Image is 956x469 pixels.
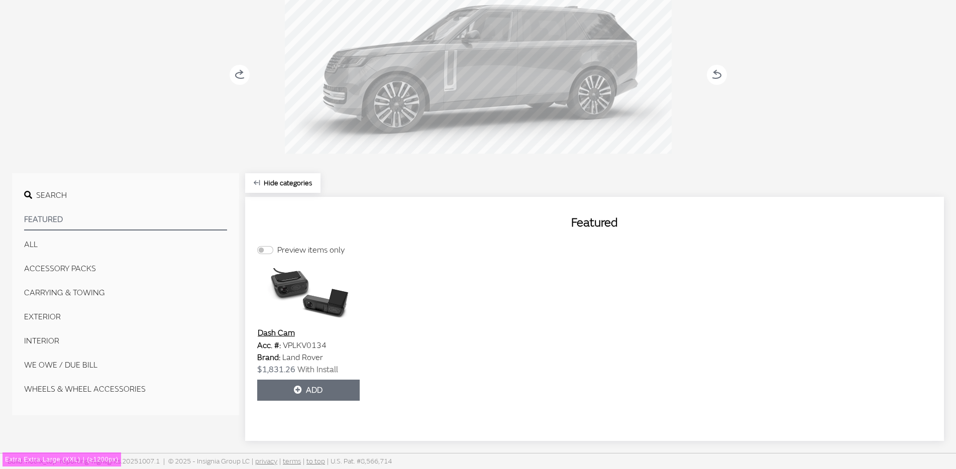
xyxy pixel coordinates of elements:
[303,457,304,465] span: |
[24,283,227,303] button: CARRYING & TOWING
[24,379,227,399] button: WHEELS & WHEEL ACCESSORIES
[257,214,932,232] h2: Featured
[257,268,360,318] img: Image for Dash Cam
[24,355,227,375] button: We Owe / Due Bill
[327,457,329,465] span: |
[279,457,281,465] span: |
[257,380,360,401] button: Add
[257,365,295,375] span: $1,831.26
[325,457,392,465] span: U.S. Pat. #8,566,714
[168,457,250,465] span: © 2025 - Insignia Group LC
[277,244,345,256] label: Preview items only
[257,351,280,364] label: Brand:
[255,457,277,465] a: privacy
[283,457,301,465] a: terms
[8,457,160,465] span: Build: hotfix_top-reporting-highlights.20251007.1
[245,173,321,193] button: Hide categories
[24,331,227,351] button: INTERIOR
[264,179,312,187] span: Click to hide category section.
[24,307,227,327] button: EXTERIOR
[306,457,325,465] a: to top
[36,190,67,200] span: Search
[282,353,323,363] span: Land Rover
[24,234,227,255] button: All
[297,365,338,375] span: With Install
[257,339,281,351] label: Acc. #:
[163,457,165,465] span: |
[283,340,327,350] span: VPLKV0134
[257,326,295,339] button: Dash Cam
[24,259,227,279] button: ACCESSORY PACKS
[24,209,227,230] button: Featured
[252,457,253,465] span: |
